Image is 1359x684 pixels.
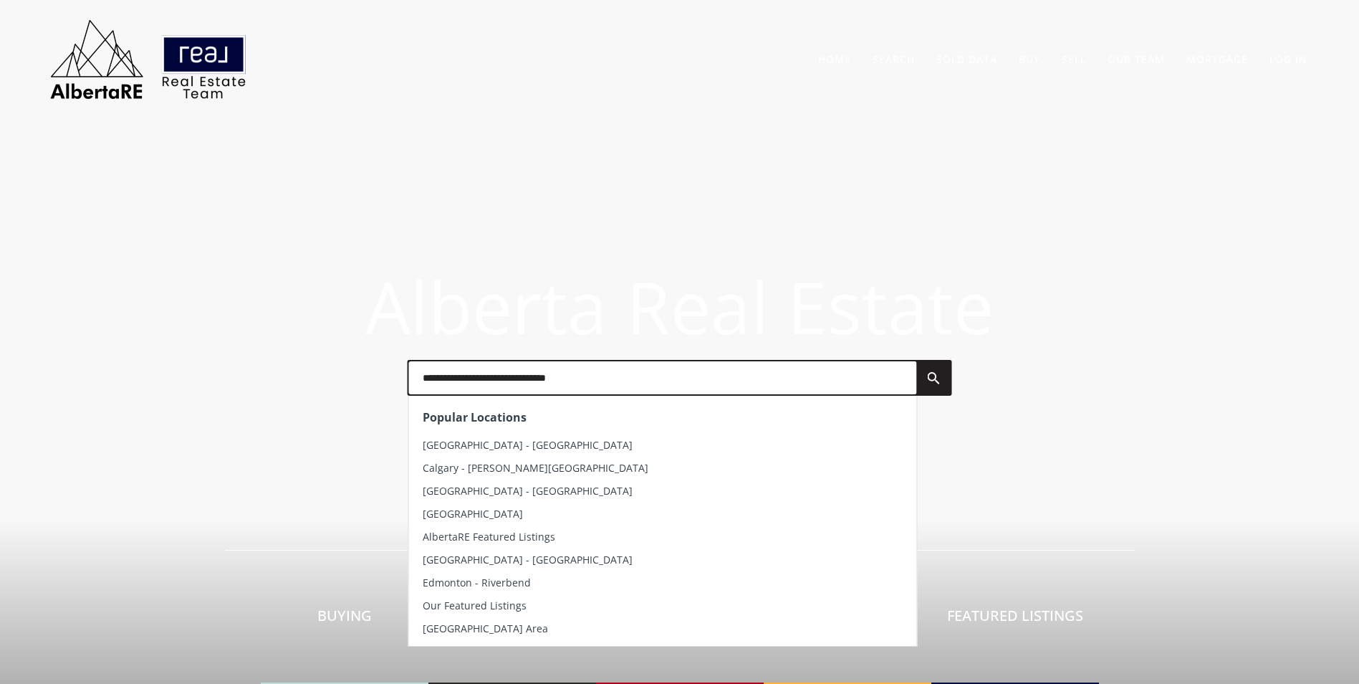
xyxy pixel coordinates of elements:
[423,461,648,475] span: Calgary - [PERSON_NAME][GEOGRAPHIC_DATA]
[423,530,555,543] span: AlbertaRE Featured Listings
[423,576,531,589] span: Edmonton - Riverbend
[1186,52,1248,66] a: Mortgage
[423,484,633,498] span: [GEOGRAPHIC_DATA] - [GEOGRAPHIC_DATA]
[423,438,633,452] span: [GEOGRAPHIC_DATA] - [GEOGRAPHIC_DATA]
[317,606,372,625] span: Buying
[423,507,523,521] span: [GEOGRAPHIC_DATA]
[423,409,527,425] strong: Popular Locations
[873,52,915,66] a: Search
[1108,52,1165,66] a: Our Team
[1019,52,1040,66] a: Buy
[1062,52,1086,66] a: Sell
[1269,52,1307,66] a: Log In
[261,556,428,684] a: Buying
[936,52,997,66] a: Sold Data
[423,553,633,566] span: [GEOGRAPHIC_DATA] - [GEOGRAPHIC_DATA]
[423,622,548,635] span: [GEOGRAPHIC_DATA] Area
[423,599,527,612] span: Our Featured Listings
[41,14,256,104] img: AlbertaRE Real Estate Team | Real Broker
[947,606,1083,625] span: Featured Listings
[931,556,1099,684] a: Featured Listings
[818,52,851,66] a: Home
